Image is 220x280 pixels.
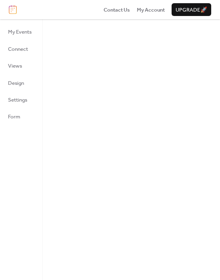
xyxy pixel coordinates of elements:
[3,42,36,55] a: Connect
[3,93,36,106] a: Settings
[3,25,36,38] a: My Events
[3,59,36,72] a: Views
[8,79,24,87] span: Design
[176,6,207,14] span: Upgrade 🚀
[8,28,32,36] span: My Events
[3,76,36,89] a: Design
[104,6,130,14] a: Contact Us
[3,110,36,123] a: Form
[8,45,28,53] span: Connect
[8,113,20,121] span: Form
[137,6,165,14] a: My Account
[172,3,211,16] button: Upgrade🚀
[8,96,27,104] span: Settings
[8,62,22,70] span: Views
[9,5,17,14] img: logo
